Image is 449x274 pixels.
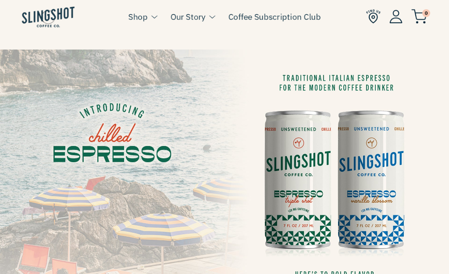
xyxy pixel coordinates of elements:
[422,9,430,17] span: 0
[411,11,427,22] a: 0
[171,10,206,23] a: Our Story
[366,9,381,24] img: Find Us
[228,10,321,23] a: Coffee Subscription Club
[128,10,148,23] a: Shop
[411,9,427,24] img: cart
[389,10,403,23] img: Account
